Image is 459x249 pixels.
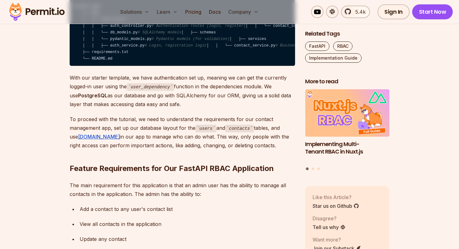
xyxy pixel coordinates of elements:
a: Tell us why [313,223,346,231]
li: 1 of 3 [305,89,389,164]
a: Implementation Guide [305,53,362,63]
a: Implementing Multi-Tenant RBAC in Nuxt.jsImplementing Multi-Tenant RBAC in Nuxt.js [305,89,389,164]
span: # SQLAlchemy models [138,30,181,35]
div: Posts [305,89,389,171]
button: Learn [154,6,180,18]
img: Permit logo [6,1,67,22]
p: Like this Article? [313,193,359,201]
a: [DOMAIN_NAME] [78,134,120,140]
p: With our starter template, we have authentication set up, meaning we can get the currently logged... [70,73,295,109]
img: Implementing Multi-Tenant RBAC in Nuxt.js [305,89,389,137]
a: Docs [206,6,223,18]
h3: Implementing Multi-Tenant RBAC in Nuxt.js [305,140,389,156]
span: 5.4k [352,8,366,16]
div: View all contacts in the application [80,220,295,228]
span: # Pydantic models (for validation) [151,37,230,41]
button: Go to slide 3 [317,167,320,170]
strong: PostgreSQL [78,92,107,99]
div: Update any contact [80,235,295,243]
p: The main requirement for this application is that an admin user has the ability to manage all con... [70,181,295,198]
p: To proceed with the tutorial, we need to understand the requirements for our contact management a... [70,115,295,150]
a: RBAC [333,41,353,51]
span: # Login, registration logic [145,43,206,48]
h2: More to read [305,78,389,85]
a: Star us on Github [313,202,359,209]
button: Company [226,6,261,18]
code: users [195,125,216,132]
a: Sign In [378,4,410,19]
p: Disagree? [313,214,346,222]
code: contacts [225,125,254,132]
div: Add a contact to any user's contact list [80,205,295,213]
span: # Business logic for handling contacts [275,43,363,48]
button: Go to slide 1 [306,167,309,170]
button: Solutions [118,6,152,18]
a: Pricing [183,6,204,18]
h2: Related Tags [305,30,389,38]
p: Want more? [313,236,361,243]
button: Go to slide 2 [312,167,314,170]
h2: Feature Requirements for Our FastAPI RBAC Application [70,139,295,173]
a: 5.4k [341,6,370,18]
code: user_dependency [127,83,174,91]
a: Start Now [412,4,453,19]
span: # Authentication routes (login, register) [151,24,245,28]
a: FastAPI [305,41,329,51]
